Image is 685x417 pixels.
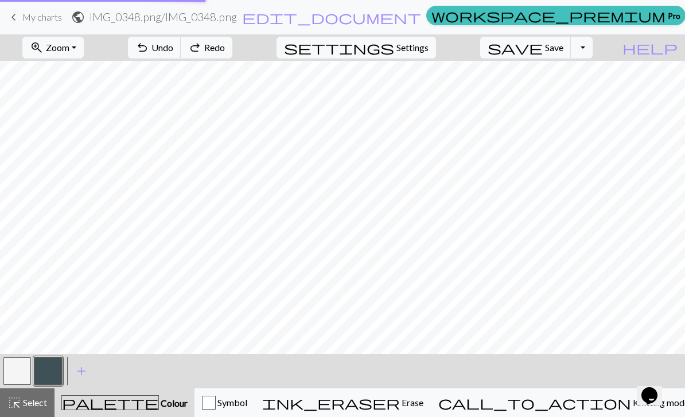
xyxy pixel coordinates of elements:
span: Redo [204,42,225,53]
span: save [488,40,543,56]
span: palette [62,395,158,411]
i: Settings [284,41,394,54]
span: add [75,363,88,379]
span: Erase [400,397,423,408]
a: My charts [7,7,62,27]
button: Erase [255,388,431,417]
span: edit_document [242,9,421,25]
iframe: chat widget [637,371,674,406]
button: SettingsSettings [277,37,436,59]
span: keyboard_arrow_left [7,9,21,25]
span: settings [284,40,394,56]
span: public [71,9,85,25]
span: zoom_in [30,40,44,56]
span: Select [21,397,47,408]
h2: IMG_0348.png / IMG_0348.png [89,10,237,24]
span: redo [188,40,202,56]
button: Colour [55,388,194,417]
span: call_to_action [438,395,631,411]
button: Symbol [194,388,255,417]
span: workspace_premium [431,7,665,24]
span: Settings [396,41,429,54]
span: undo [135,40,149,56]
button: Save [480,37,571,59]
span: Save [545,42,563,53]
button: Zoom [22,37,84,59]
span: Symbol [216,397,247,408]
span: help [622,40,678,56]
span: ink_eraser [262,395,400,411]
span: Zoom [46,42,69,53]
button: Undo [128,37,181,59]
span: My charts [22,11,62,22]
span: highlight_alt [7,395,21,411]
span: Undo [151,42,173,53]
span: Colour [159,397,188,408]
button: Redo [181,37,232,59]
